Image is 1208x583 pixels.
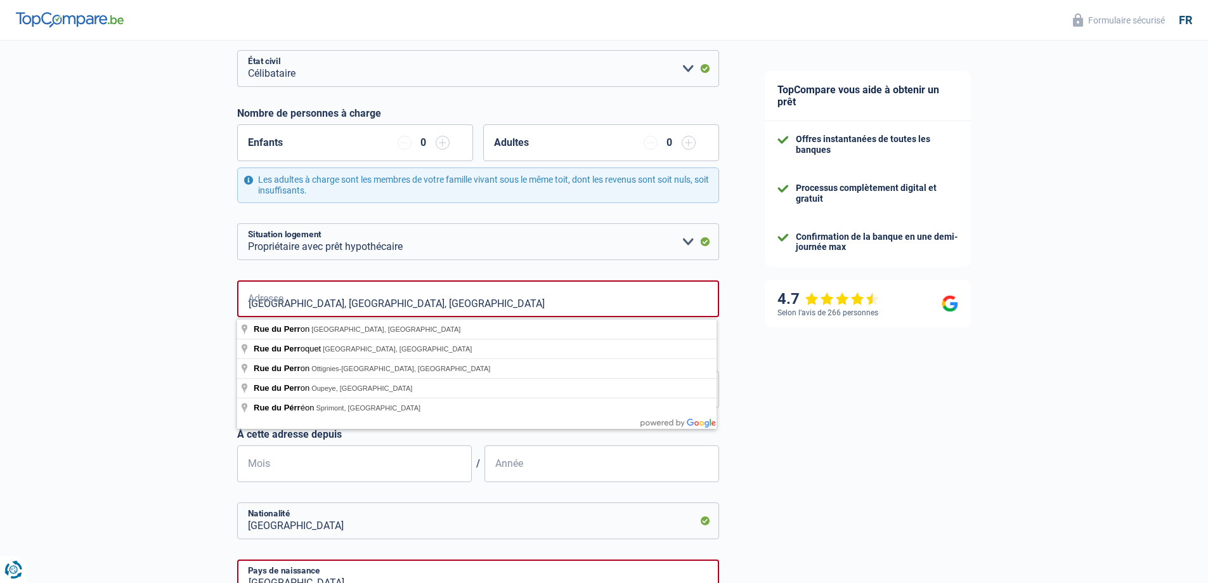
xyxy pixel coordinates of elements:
div: 0 [418,138,429,148]
input: MM [237,445,472,482]
span: Rue du Perr [254,364,301,373]
div: Les adultes à charge sont les membres de votre famille vivant sous le même toit, dont les revenus... [237,167,719,203]
div: Processus complètement digital et gratuit [796,183,958,204]
span: Oupeye, [GEOGRAPHIC_DATA] [311,384,412,392]
span: on [254,364,311,373]
input: Belgique [237,502,719,539]
div: 0 [664,138,675,148]
button: Formulaire sécurisé [1065,10,1172,30]
input: AAAA [484,445,719,482]
span: on [254,324,311,334]
span: Rue du Perr [254,324,301,334]
span: Sprimont, [GEOGRAPHIC_DATA] [316,404,420,412]
span: [GEOGRAPHIC_DATA], [GEOGRAPHIC_DATA] [311,325,460,333]
div: TopCompare vous aide à obtenir un prêt [765,71,971,121]
div: 4.7 [777,290,880,308]
img: TopCompare Logo [16,12,124,27]
label: Enfants [248,138,283,148]
input: Sélectionnez votre adresse dans la barre de recherche [237,280,719,317]
label: Adultes [494,138,529,148]
div: Offres instantanées de toutes les banques [796,134,958,155]
span: Rue du Perr [254,344,301,353]
div: Confirmation de la banque en une demi-journée max [796,232,958,253]
span: Rue du Pérr [254,403,301,412]
span: / [472,457,484,469]
span: Rue du Perr [254,383,301,393]
label: Nombre de personnes à charge [237,107,381,119]
span: [GEOGRAPHIC_DATA], [GEOGRAPHIC_DATA] [323,345,472,353]
div: fr [1179,13,1192,27]
span: oquet [254,344,323,353]
span: Ottignies-[GEOGRAPHIC_DATA], [GEOGRAPHIC_DATA] [311,365,490,372]
span: éon [254,403,316,412]
label: À cette adresse depuis [237,428,719,440]
span: on [254,383,311,393]
div: Selon l’avis de 266 personnes [777,308,878,317]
